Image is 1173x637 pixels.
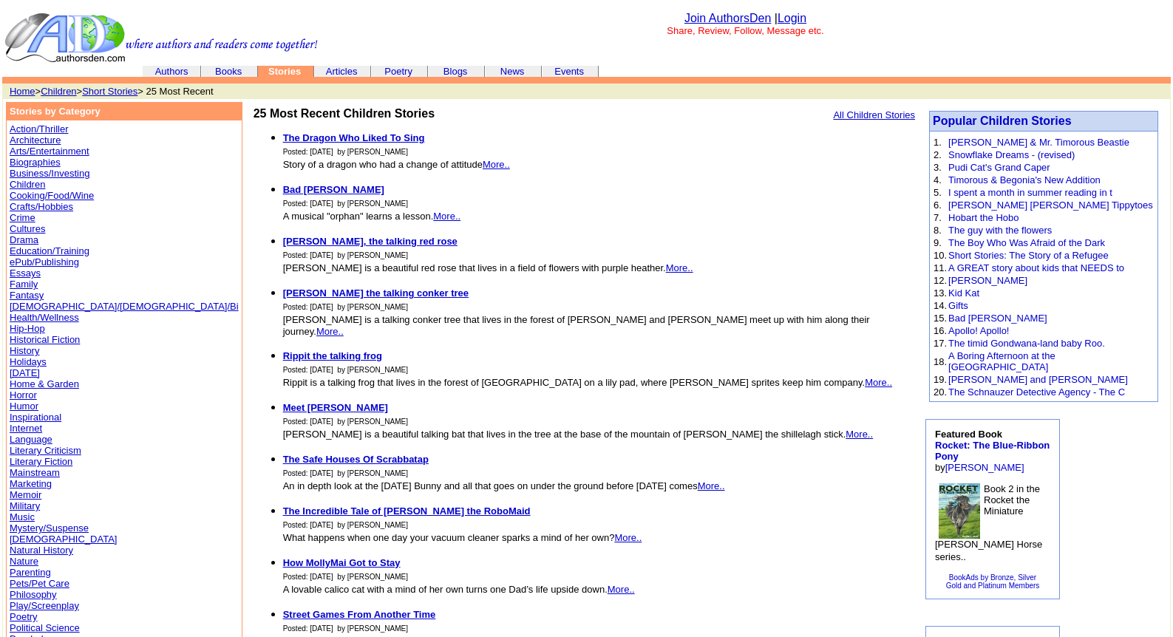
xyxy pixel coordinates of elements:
[934,237,942,248] font: 9.
[10,600,79,611] a: Play/Screenplay
[10,323,45,334] a: Hip-Hop
[934,137,942,148] font: 1.
[948,350,1055,372] a: A Boring Afternoon at the [GEOGRAPHIC_DATA]
[10,445,81,456] a: Literary Criticism
[945,462,1024,473] a: [PERSON_NAME]
[283,159,510,170] font: Story of a dragon who had a change of attitude
[283,148,408,156] font: Posted: [DATE] by [PERSON_NAME]
[554,66,584,77] a: Events
[283,584,635,595] font: A lovable calico cat with a mind of her own turns one Dad’s life upside down.
[10,378,79,389] a: Home & Garden
[10,279,38,290] a: Family
[935,483,1042,562] font: Book 2 in the Rocket the Miniature [PERSON_NAME] Horse series..
[946,573,1040,590] a: BookAds by Bronze, SilverGold and Platinum Members
[143,71,144,72] img: cleardot.gif
[10,478,52,489] a: Marketing
[314,71,315,72] img: cleardot.gif
[428,71,429,72] img: cleardot.gif
[257,71,258,72] img: cleardot.gif
[283,402,388,413] a: Meet [PERSON_NAME]
[10,212,35,223] a: Crime
[10,589,57,600] a: Philosophy
[935,429,1050,473] font: by
[934,200,942,211] font: 6.
[283,184,384,195] a: Bad [PERSON_NAME]
[41,86,76,97] a: Children
[10,389,37,401] a: Horror
[144,71,145,72] img: cleardot.gif
[10,179,45,190] a: Children
[484,71,485,72] img: cleardot.gif
[933,115,1072,127] a: Popular Children Stories
[283,377,892,388] font: Rippit is a talking frog that lives in the forest of [GEOGRAPHIC_DATA] on a lily pad, where [PERS...
[10,268,41,279] a: Essays
[775,12,806,24] font: |
[10,434,52,445] a: Language
[698,480,725,491] a: More..
[10,456,72,467] a: Literary Fiction
[10,256,79,268] a: ePub/Publishing
[427,71,428,72] img: cleardot.gif
[283,480,725,491] font: An in depth look at the [DATE] Bunny and all that goes on under the ground before [DATE] comes
[10,401,38,412] a: Humor
[10,412,61,423] a: Inspirational
[483,159,510,170] a: More..
[10,500,40,511] a: Military
[10,146,89,157] a: Arts/Entertainment
[939,483,980,539] img: 79794.jpg
[10,467,60,478] a: Mainstream
[10,611,38,622] a: Poetry
[10,622,80,633] a: Political Science
[10,86,35,97] a: Home
[433,211,460,222] a: More..
[10,423,42,434] a: Internet
[283,557,401,568] b: How MollyMai Got to Stay
[10,86,214,97] font: > > > 25 Most Recent
[10,334,80,345] a: Historical Fiction
[326,66,358,77] a: Articles
[833,109,915,120] a: All Children Stories
[614,532,642,543] a: More..
[283,211,460,222] font: A musical "orphan" learns a lesson.
[948,149,1075,160] a: Snowflake Dreams - (revised)
[934,386,947,398] font: 20.
[948,313,1047,324] a: Bad [PERSON_NAME]
[283,505,531,517] a: The Incredible Tale of [PERSON_NAME] the RoboMaid
[948,250,1109,261] a: Short Stories: The Story of a Refugee
[313,71,314,72] img: cleardot.gif
[283,236,458,247] a: [PERSON_NAME], the talking red rose
[948,300,968,311] a: Gifts
[155,66,188,77] a: Authors
[283,287,469,299] a: [PERSON_NAME] the talking conker tree
[598,71,599,72] img: cleardot.gif
[316,326,344,337] a: More..
[10,201,73,212] a: Crafts/Hobbies
[608,584,635,595] a: More..
[934,187,942,198] font: 5.
[948,137,1129,148] a: [PERSON_NAME] & Mr. Timorous Beastie
[684,12,771,24] a: Join AuthorsDen
[948,374,1128,385] a: [PERSON_NAME] and [PERSON_NAME]
[283,350,382,361] a: Rippit the talking frog
[948,386,1125,398] a: The Schnauzer Detective Agency - The C
[948,287,979,299] a: Kid Kat
[283,366,408,374] font: Posted: [DATE] by [PERSON_NAME]
[384,66,412,77] a: Poetry
[948,187,1112,198] a: I spent a month in summer reading in t
[778,12,806,24] a: Login
[934,275,947,286] font: 12.
[948,262,1124,273] a: A GREAT story about kids that NEEDS to
[283,609,436,620] a: Street Games From Another Time
[10,106,101,117] b: Stories by Category
[948,325,1009,336] a: Apollo! Apollo!
[283,532,642,543] font: What happens when one day your vacuum cleaner sparks a mind of her own?
[10,190,94,201] a: Cooking/Food/Wine
[283,454,429,465] a: The Safe Houses Of Scrabbatap
[283,303,408,311] font: Posted: [DATE] by [PERSON_NAME]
